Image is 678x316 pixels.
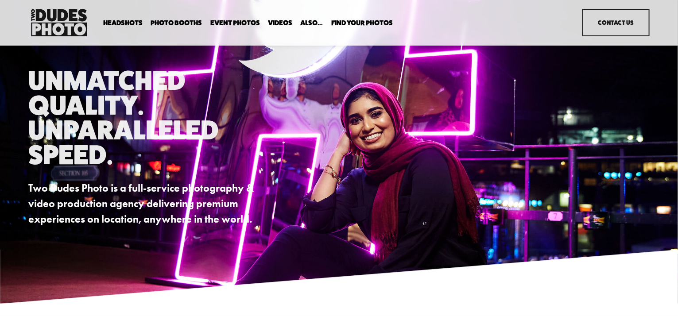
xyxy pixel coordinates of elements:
a: folder dropdown [301,19,323,27]
span: Find Your Photos [331,19,393,27]
a: folder dropdown [331,19,393,27]
a: Event Photos [210,19,260,27]
strong: Two Dudes Photo is a full-service photography & video production agency delivering premium experi... [28,182,256,225]
a: folder dropdown [151,19,202,27]
span: Headshots [103,19,143,27]
a: Contact Us [582,9,650,36]
span: Also... [301,19,323,27]
span: Photo Booths [151,19,202,27]
a: folder dropdown [103,19,143,27]
a: Videos [268,19,292,27]
img: Two Dudes Photo | Headshots, Portraits &amp; Photo Booths [28,7,89,39]
h1: Unmatched Quality. Unparalleled Speed. [28,68,258,166]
